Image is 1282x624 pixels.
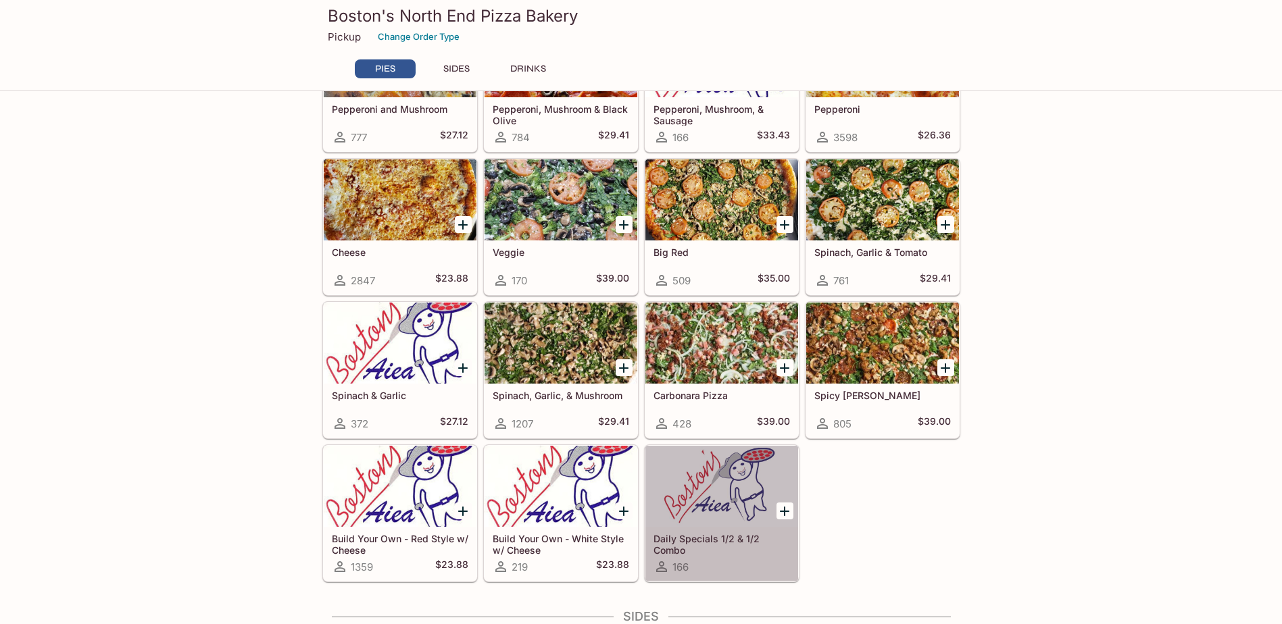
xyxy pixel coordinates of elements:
[654,390,790,401] h5: Carbonara Pizza
[806,159,960,295] a: Spinach, Garlic & Tomato761$29.41
[440,129,468,145] h5: $27.12
[672,131,689,144] span: 166
[654,103,790,126] h5: Pepperoni, Mushroom, & Sausage
[324,303,476,384] div: Spinach & Garlic
[332,103,468,115] h5: Pepperoni and Mushroom
[440,415,468,432] h5: $27.12
[814,103,951,115] h5: Pepperoni
[598,129,629,145] h5: $29.41
[498,59,559,78] button: DRINKS
[455,216,472,233] button: Add Cheese
[645,159,798,240] div: Big Red
[484,159,638,295] a: Veggie170$39.00
[512,131,530,144] span: 784
[351,561,373,573] span: 1359
[484,445,638,581] a: Build Your Own - White Style w/ Cheese219$23.88
[323,302,477,438] a: Spinach & Garlic372$27.12
[512,274,527,287] span: 170
[596,558,629,575] h5: $23.88
[654,246,790,258] h5: Big Red
[645,445,799,581] a: Daily Specials 1/2 & 1/2 Combo166
[806,303,959,384] div: Spicy Jenny
[833,417,852,430] span: 805
[493,246,629,258] h5: Veggie
[645,446,798,527] div: Daily Specials 1/2 & 1/2 Combo
[351,274,375,287] span: 2847
[806,302,960,438] a: Spicy [PERSON_NAME]805$39.00
[776,216,793,233] button: Add Big Red
[323,159,477,295] a: Cheese2847$23.88
[598,415,629,432] h5: $29.41
[435,272,468,288] h5: $23.88
[351,131,367,144] span: 777
[328,5,955,26] h3: Boston's North End Pizza Bakery
[814,390,951,401] h5: Spicy [PERSON_NAME]
[918,129,951,145] h5: $26.36
[351,417,368,430] span: 372
[645,16,798,97] div: Pepperoni, Mushroom, & Sausage
[328,30,361,43] p: Pickup
[485,303,637,384] div: Spinach, Garlic, & Mushroom
[512,561,528,573] span: 219
[776,359,793,376] button: Add Carbonara Pizza
[512,417,533,430] span: 1207
[616,502,633,519] button: Add Build Your Own - White Style w/ Cheese
[654,533,790,555] h5: Daily Specials 1/2 & 1/2 Combo
[332,533,468,555] h5: Build Your Own - Red Style w/ Cheese
[937,216,954,233] button: Add Spinach, Garlic & Tomato
[758,272,790,288] h5: $35.00
[616,216,633,233] button: Add Veggie
[672,561,689,573] span: 166
[806,16,959,97] div: Pepperoni
[645,159,799,295] a: Big Red509$35.00
[776,502,793,519] button: Add Daily Specials 1/2 & 1/2 Combo
[323,445,477,581] a: Build Your Own - Red Style w/ Cheese1359$23.88
[485,159,637,240] div: Veggie
[672,274,691,287] span: 509
[455,359,472,376] button: Add Spinach & Garlic
[322,609,960,624] h4: SIDES
[324,159,476,240] div: Cheese
[435,558,468,575] h5: $23.88
[455,502,472,519] button: Add Build Your Own - Red Style w/ Cheese
[332,246,468,258] h5: Cheese
[493,533,629,555] h5: Build Your Own - White Style w/ Cheese
[484,302,638,438] a: Spinach, Garlic, & Mushroom1207$29.41
[757,415,790,432] h5: $39.00
[485,446,637,527] div: Build Your Own - White Style w/ Cheese
[596,272,629,288] h5: $39.00
[920,272,951,288] h5: $29.41
[833,131,858,144] span: 3598
[426,59,487,78] button: SIDES
[833,274,849,287] span: 761
[324,446,476,527] div: Build Your Own - Red Style w/ Cheese
[485,16,637,97] div: Pepperoni, Mushroom & Black Olive
[757,129,790,145] h5: $33.43
[324,16,476,97] div: Pepperoni and Mushroom
[332,390,468,401] h5: Spinach & Garlic
[616,359,633,376] button: Add Spinach, Garlic, & Mushroom
[372,26,466,47] button: Change Order Type
[918,415,951,432] h5: $39.00
[806,159,959,240] div: Spinach, Garlic & Tomato
[493,103,629,126] h5: Pepperoni, Mushroom & Black Olive
[355,59,416,78] button: PIES
[814,246,951,258] h5: Spinach, Garlic & Tomato
[937,359,954,376] button: Add Spicy Jenny
[645,303,798,384] div: Carbonara Pizza
[493,390,629,401] h5: Spinach, Garlic, & Mushroom
[672,417,691,430] span: 428
[645,302,799,438] a: Carbonara Pizza428$39.00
